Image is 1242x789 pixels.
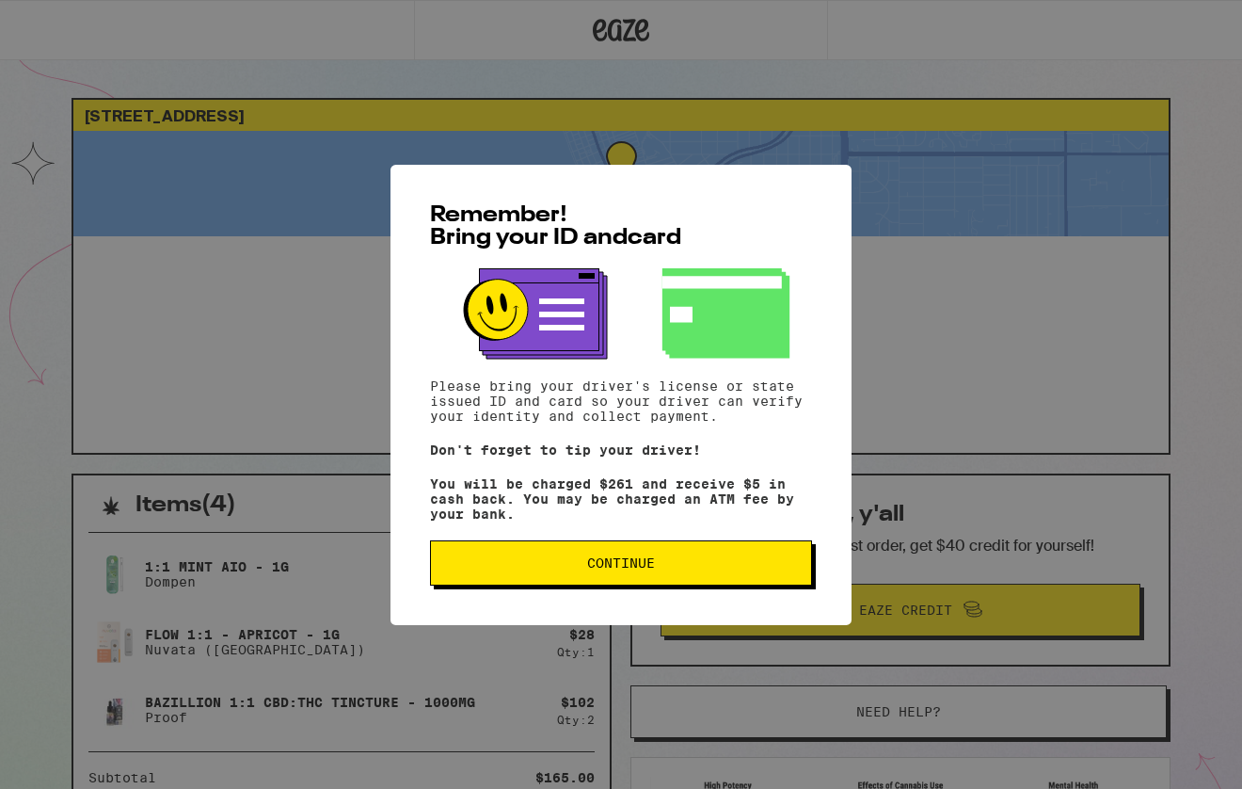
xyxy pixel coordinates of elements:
[430,378,812,424] p: Please bring your driver's license or state issued ID and card so your driver can verify your ide...
[587,556,655,570] span: Continue
[430,476,812,522] p: You will be charged $261 and receive $5 in cash back. You may be charged an ATM fee by your bank.
[430,443,812,458] p: Don't forget to tip your driver!
[430,540,812,586] button: Continue
[430,204,681,250] span: Remember! Bring your ID and card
